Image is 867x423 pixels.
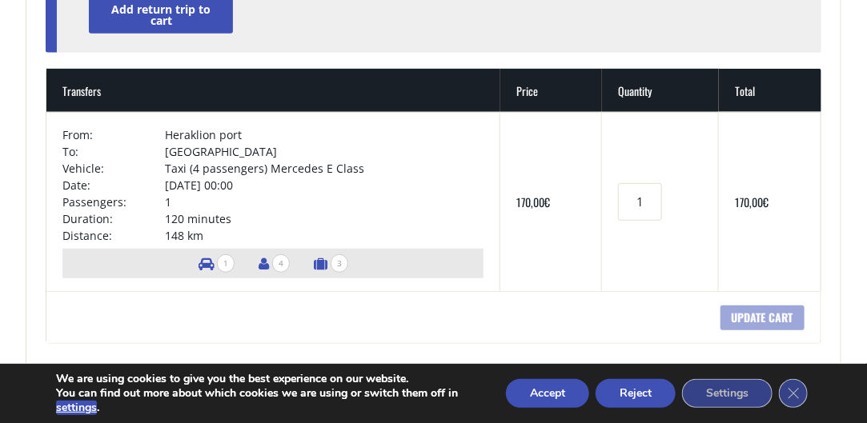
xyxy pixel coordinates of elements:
[165,160,484,177] td: Taxi (4 passengers) Mercedes E Class
[165,210,484,227] td: 120 minutes
[165,143,484,160] td: [GEOGRAPHIC_DATA]
[306,249,356,278] li: Number of luggage items
[62,126,165,143] td: From:
[165,126,484,143] td: Heraklion port
[165,227,484,244] td: 148 km
[735,194,769,210] bdi: 170,00
[602,69,719,112] th: Quantity
[763,194,769,210] span: €
[191,249,243,278] li: Number of vehicles
[596,379,676,408] button: Reject
[62,194,165,210] td: Passengers:
[719,69,821,112] th: Total
[56,372,477,386] p: We are using cookies to give you the best experience on our website.
[272,254,290,273] span: 4
[682,379,773,408] button: Settings
[500,69,602,112] th: Price
[779,379,808,408] button: Close GDPR Cookie Banner
[516,194,550,210] bdi: 170,00
[62,160,165,177] td: Vehicle:
[217,254,235,273] span: 1
[251,249,298,278] li: Number of passengers
[165,194,484,210] td: 1
[618,183,661,221] input: Transfers quantity
[56,386,477,415] p: You can find out more about which cookies we are using or switch them off in .
[62,227,165,244] td: Distance:
[62,177,165,194] td: Date:
[720,305,805,330] input: Update cart
[331,254,348,273] span: 3
[62,210,165,227] td: Duration:
[165,177,484,194] td: [DATE] 00:00
[46,69,500,112] th: Transfers
[506,379,589,408] button: Accept
[544,194,550,210] span: €
[56,401,97,415] button: settings
[62,143,165,160] td: To:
